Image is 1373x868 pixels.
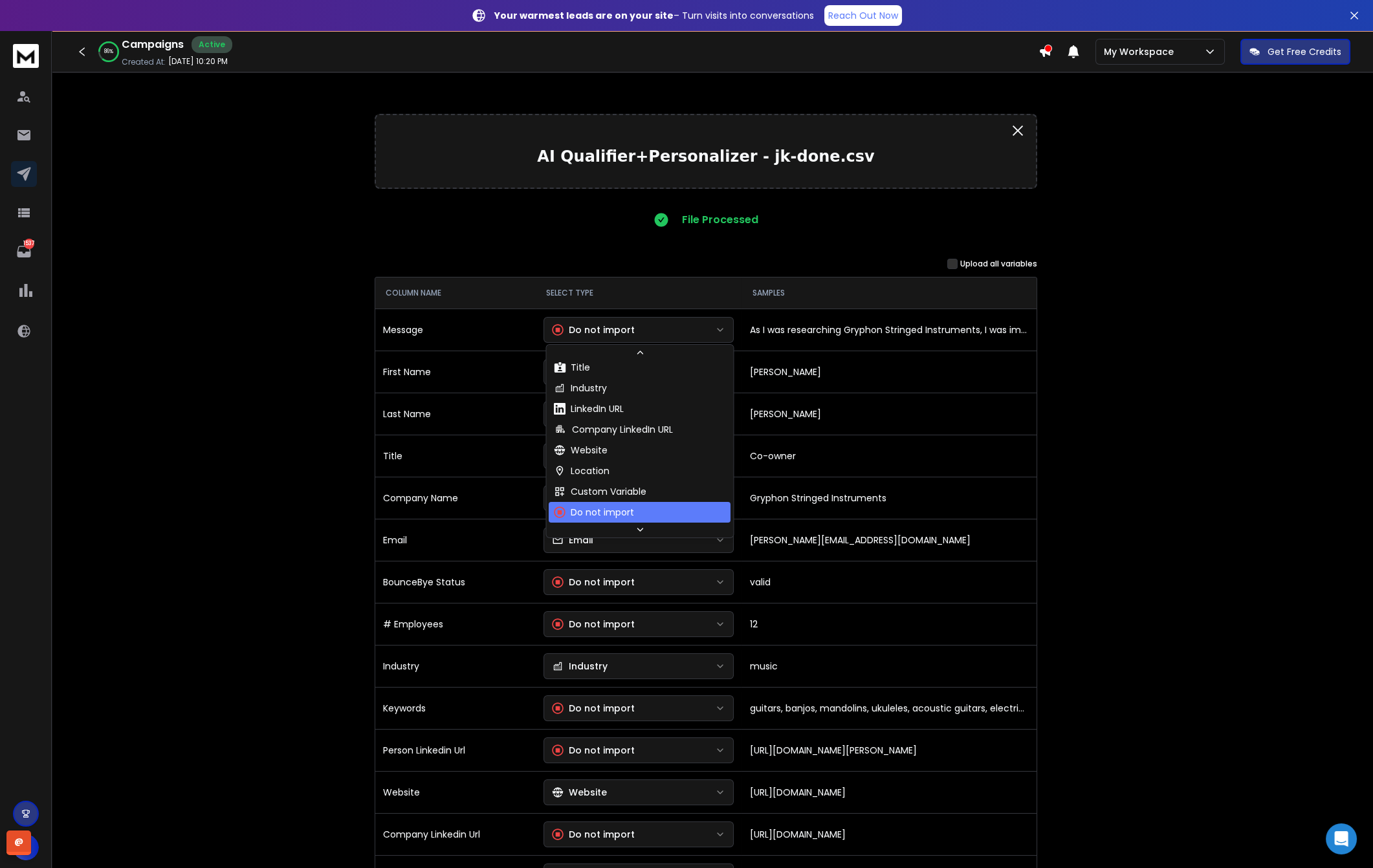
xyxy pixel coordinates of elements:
[375,561,536,603] td: BounceBye Status
[6,830,31,855] div: @
[375,393,536,435] td: Last Name
[682,212,758,228] p: File Processed
[741,277,1037,309] th: SAMPLES
[741,771,1037,813] td: [URL][DOMAIN_NAME]
[552,534,593,547] div: Email
[386,146,1026,167] p: AI Qualifier+Personalizer - jk-done.csv
[375,771,536,813] td: Website
[741,645,1037,687] td: music
[552,618,635,631] div: Do not import
[741,477,1037,519] td: Gryphon Stringed Instruments
[741,813,1037,855] td: [URL][DOMAIN_NAME]
[104,48,113,56] p: 86 %
[536,277,742,309] th: SELECT TYPE
[122,37,184,52] h1: Campaigns
[741,729,1037,771] td: [URL][DOMAIN_NAME][PERSON_NAME]
[375,519,536,561] td: Email
[375,603,536,645] td: # Employees
[554,361,590,374] div: Title
[554,382,607,395] div: Industry
[192,36,232,53] div: Active
[741,603,1037,645] td: 12
[554,423,673,436] div: Company LinkedIn URL
[554,464,610,477] div: Location
[741,561,1037,603] td: valid
[1104,45,1179,58] p: My Workspace
[375,729,536,771] td: Person Linkedin Url
[1326,823,1357,854] div: Open Intercom Messenger
[552,828,635,841] div: Do not import
[13,44,39,68] img: logo
[552,323,635,336] div: Do not import
[168,56,228,67] p: [DATE] 10:20 PM
[375,813,536,855] td: Company Linkedin Url
[828,9,898,22] p: Reach Out Now
[552,660,608,673] div: Industry
[741,351,1037,393] td: [PERSON_NAME]
[741,309,1037,351] td: As I was researching Gryphon Stringed Instruments, I was impressed by your extensive range of str...
[375,687,536,729] td: Keywords
[552,576,635,589] div: Do not import
[554,485,646,498] div: Custom Variable
[741,519,1037,561] td: [PERSON_NAME][EMAIL_ADDRESS][DOMAIN_NAME]
[741,435,1037,477] td: Co-owner
[741,687,1037,729] td: guitars, banjos, mandolins, ukuleles, acoustic guitars, electric guitars, effects pedals, amplifi...
[494,9,674,22] strong: Your warmest leads are on your site
[122,57,166,67] p: Created At:
[375,435,536,477] td: Title
[1268,45,1341,58] p: Get Free Credits
[960,259,1037,269] label: Upload all variables
[375,351,536,393] td: First Name
[24,239,34,249] p: 1537
[494,9,814,22] p: – Turn visits into conversations
[741,393,1037,435] td: [PERSON_NAME]
[552,744,635,757] div: Do not import
[554,506,634,519] div: Do not import
[552,786,607,799] div: Website
[375,477,536,519] td: Company Name
[554,402,624,415] div: LinkedIn URL
[375,645,536,687] td: Industry
[375,309,536,351] td: Message
[552,702,635,715] div: Do not import
[375,277,536,309] th: COLUMN NAME
[554,444,608,457] div: Website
